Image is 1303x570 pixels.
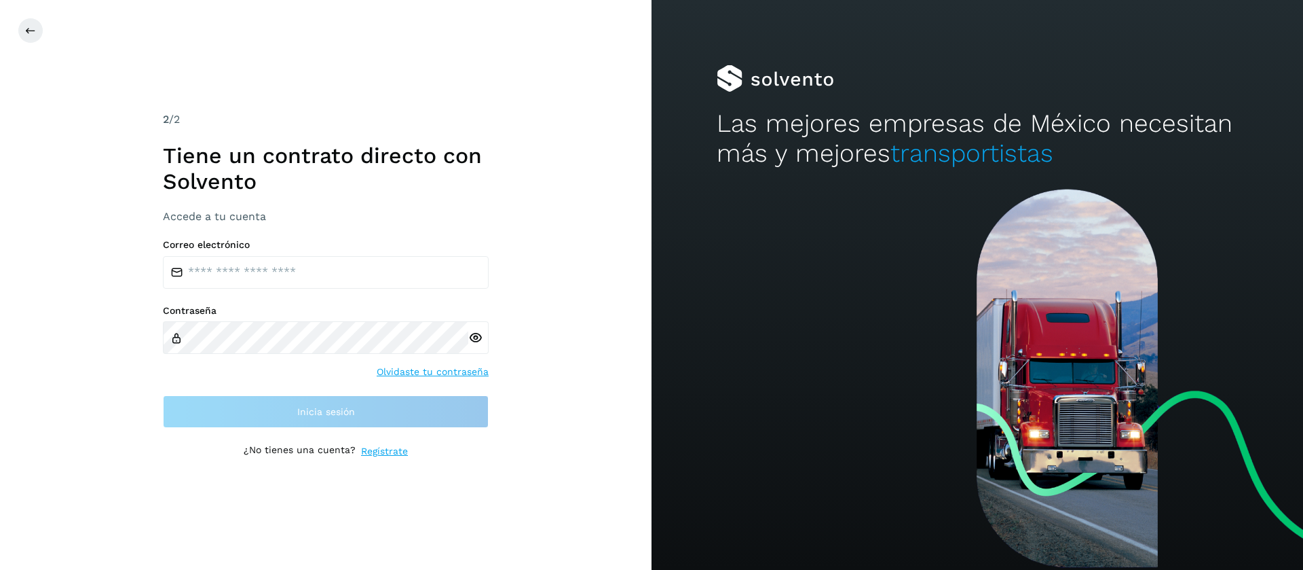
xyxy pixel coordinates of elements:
[163,111,489,128] div: /2
[297,407,355,416] span: Inicia sesión
[890,139,1053,168] span: transportistas
[163,113,169,126] span: 2
[361,444,408,459] a: Regístrate
[244,444,356,459] p: ¿No tienes una cuenta?
[163,143,489,195] h1: Tiene un contrato directo con Solvento
[163,210,489,223] h3: Accede a tu cuenta
[163,239,489,251] label: Correo electrónico
[377,365,489,379] a: Olvidaste tu contraseña
[717,109,1238,169] h2: Las mejores empresas de México necesitan más y mejores
[163,395,489,428] button: Inicia sesión
[163,305,489,317] label: Contraseña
